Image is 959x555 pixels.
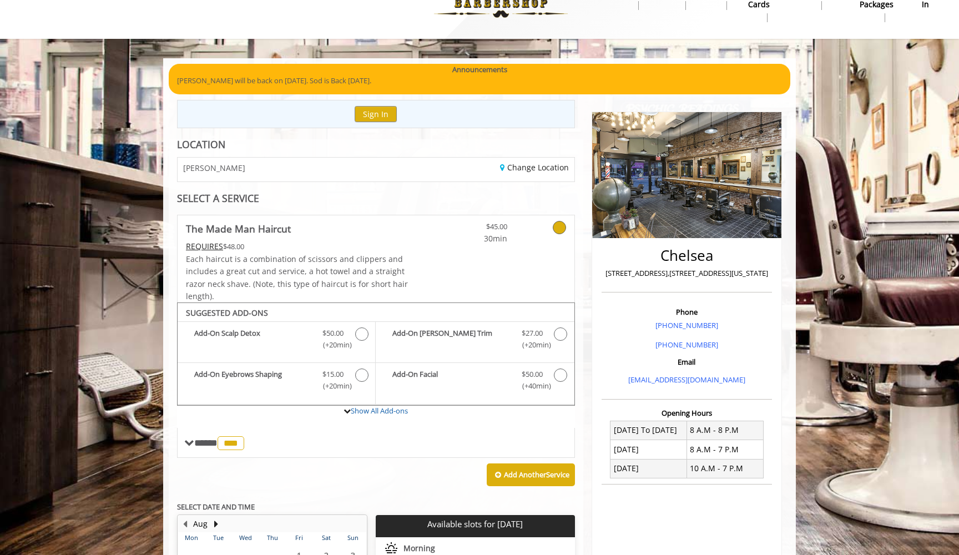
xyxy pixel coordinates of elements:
[487,463,575,487] button: Add AnotherService
[322,327,344,339] span: $50.00
[355,106,397,122] button: Sign In
[183,164,245,172] span: [PERSON_NAME]
[351,406,408,416] a: Show All Add-ons
[602,409,772,417] h3: Opening Hours
[522,369,543,380] span: $50.00
[604,308,769,316] h3: Phone
[177,502,255,512] b: SELECT DATE AND TIME
[442,233,507,245] span: 30min
[186,254,408,301] span: Each haircut is a combination of scissors and clippers and includes a great cut and service, a ho...
[186,221,291,236] b: The Made Man Haircut
[381,327,568,354] label: Add-On Beard Trim
[392,327,510,351] b: Add-On [PERSON_NAME] Trim
[687,440,763,459] td: 8 A.M - 7 P.M
[259,532,285,543] th: Thu
[385,542,398,555] img: morning slots
[516,380,548,392] span: (+40min )
[183,327,370,354] label: Add-On Scalp Detox
[180,518,189,530] button: Previous Month
[655,320,718,330] a: [PHONE_NUMBER]
[211,518,220,530] button: Next Month
[317,380,350,392] span: (+20min )
[442,215,507,245] a: $45.00
[193,518,208,530] button: Aug
[610,459,687,478] td: [DATE]
[194,327,311,351] b: Add-On Scalp Detox
[403,544,435,553] span: Morning
[177,138,225,151] b: LOCATION
[186,240,409,253] div: $48.00
[286,532,312,543] th: Fri
[317,339,350,351] span: (+20min )
[177,302,575,406] div: The Made Man Haircut Add-onS
[380,519,570,529] p: Available slots for [DATE]
[194,369,311,392] b: Add-On Eyebrows Shaping
[452,64,507,75] b: Announcements
[205,532,231,543] th: Tue
[322,369,344,380] span: $15.00
[610,421,687,440] td: [DATE] To [DATE]
[687,421,763,440] td: 8 A.M - 8 P.M
[522,327,543,339] span: $27.00
[628,375,745,385] a: [EMAIL_ADDRESS][DOMAIN_NAME]
[504,470,569,480] b: Add Another Service
[178,532,205,543] th: Mon
[655,340,718,350] a: [PHONE_NUMBER]
[381,369,568,395] label: Add-On Facial
[183,369,370,395] label: Add-On Eyebrows Shaping
[604,248,769,264] h2: Chelsea
[177,193,575,204] div: SELECT A SERVICE
[186,307,268,318] b: SUGGESTED ADD-ONS
[312,532,339,543] th: Sat
[687,459,763,478] td: 10 A.M - 7 P.M
[516,339,548,351] span: (+20min )
[392,369,510,392] b: Add-On Facial
[604,268,769,279] p: [STREET_ADDRESS],[STREET_ADDRESS][US_STATE]
[604,358,769,366] h3: Email
[177,75,782,87] p: [PERSON_NAME] will be back on [DATE]. Sod is Back [DATE].
[340,532,367,543] th: Sun
[500,162,569,173] a: Change Location
[610,440,687,459] td: [DATE]
[186,241,223,251] span: This service needs some Advance to be paid before we block your appointment
[232,532,259,543] th: Wed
